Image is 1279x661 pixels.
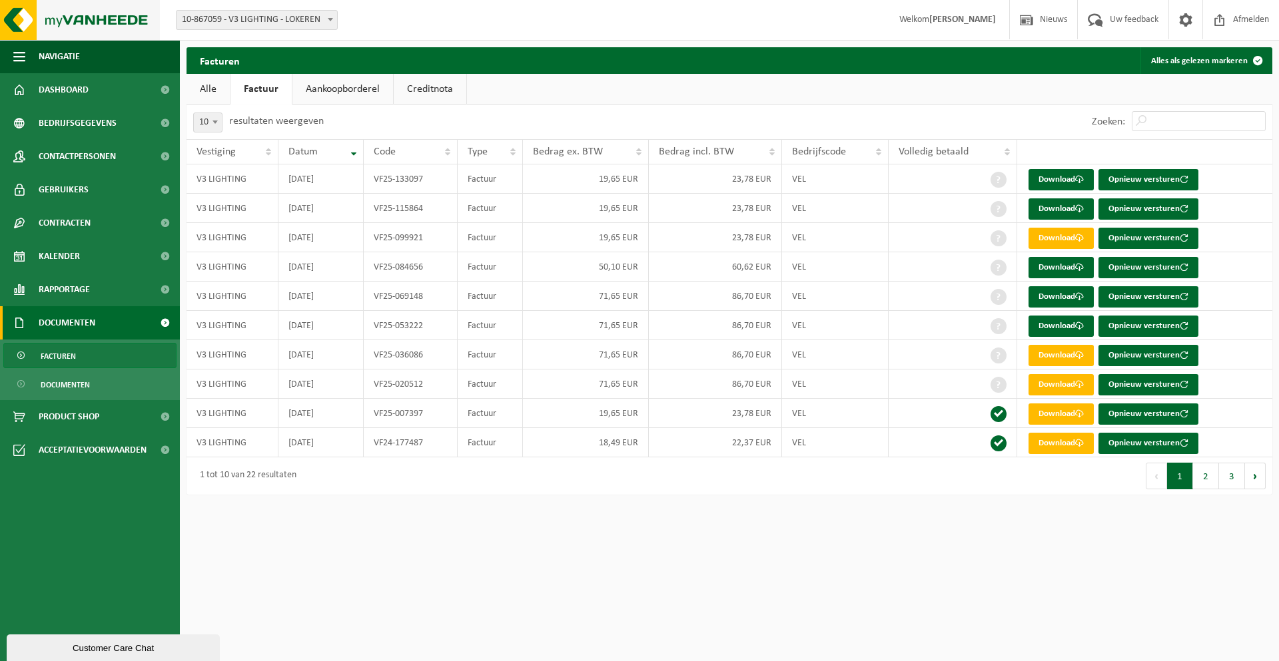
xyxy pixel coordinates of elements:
button: Opnieuw versturen [1098,169,1198,190]
td: 71,65 EUR [523,340,649,369]
td: [DATE] [278,164,364,194]
span: Kalender [39,240,80,273]
span: 10-867059 - V3 LIGHTING - LOKEREN [177,11,337,29]
td: [DATE] [278,223,364,252]
td: VEL [782,369,889,399]
td: VF25-133097 [364,164,458,194]
td: 23,78 EUR [649,194,782,223]
td: Factuur [458,252,523,282]
td: [DATE] [278,399,364,428]
a: Download [1029,316,1094,337]
a: Download [1029,286,1094,308]
span: Documenten [41,372,90,397]
td: 18,49 EUR [523,428,649,457]
span: Gebruikers [39,173,89,206]
span: Rapportage [39,273,90,306]
span: Type [468,146,488,157]
td: Factuur [458,340,523,369]
a: Download [1029,198,1094,220]
td: Factuur [458,428,523,457]
button: Opnieuw versturen [1098,316,1198,337]
span: Bedrag incl. BTW [659,146,734,157]
td: 22,37 EUR [649,428,782,457]
button: Opnieuw versturen [1098,228,1198,249]
td: [DATE] [278,428,364,457]
td: V3 LIGHTING [187,369,278,399]
td: V3 LIGHTING [187,223,278,252]
button: Previous [1146,463,1167,489]
td: VF25-007397 [364,399,458,428]
td: [DATE] [278,194,364,223]
td: 71,65 EUR [523,311,649,340]
a: Download [1029,403,1094,425]
td: VF25-020512 [364,369,458,399]
button: 3 [1219,463,1245,489]
span: Dashboard [39,73,89,107]
span: Volledig betaald [899,146,969,157]
td: VEL [782,223,889,252]
td: Factuur [458,369,523,399]
span: Vestiging [197,146,236,157]
button: 1 [1167,463,1193,489]
button: Opnieuw versturen [1098,345,1198,366]
td: Factuur [458,282,523,311]
button: Alles als gelezen markeren [1140,47,1271,74]
button: Opnieuw versturen [1098,286,1198,308]
a: Documenten [3,371,177,397]
span: Contactpersonen [39,140,116,173]
strong: [PERSON_NAME] [929,15,996,25]
td: 19,65 EUR [523,194,649,223]
td: Factuur [458,311,523,340]
td: 86,70 EUR [649,369,782,399]
td: V3 LIGHTING [187,164,278,194]
a: Creditnota [394,74,466,105]
td: 23,78 EUR [649,164,782,194]
td: 86,70 EUR [649,340,782,369]
td: 23,78 EUR [649,399,782,428]
td: 71,65 EUR [523,282,649,311]
span: Product Shop [39,400,99,433]
td: VEL [782,311,889,340]
a: Download [1029,345,1094,366]
button: Next [1245,463,1266,489]
td: VF25-036086 [364,340,458,369]
td: Factuur [458,399,523,428]
a: Factuur [230,74,292,105]
td: Factuur [458,223,523,252]
a: Download [1029,257,1094,278]
td: V3 LIGHTING [187,282,278,311]
td: VEL [782,164,889,194]
div: 1 tot 10 van 22 resultaten [193,464,296,488]
td: 19,65 EUR [523,223,649,252]
span: Documenten [39,306,95,339]
td: VEL [782,194,889,223]
td: VF24-177487 [364,428,458,457]
span: Bedrag ex. BTW [533,146,603,157]
td: V3 LIGHTING [187,194,278,223]
td: [DATE] [278,311,364,340]
span: Facturen [41,343,76,369]
a: Download [1029,433,1094,454]
td: 86,70 EUR [649,282,782,311]
a: Facturen [3,343,177,368]
td: 50,10 EUR [523,252,649,282]
span: Contracten [39,206,91,240]
button: Opnieuw versturen [1098,403,1198,425]
td: 86,70 EUR [649,311,782,340]
td: [DATE] [278,252,364,282]
td: VF25-099921 [364,223,458,252]
td: 19,65 EUR [523,164,649,194]
span: 10 [193,112,222,132]
button: 2 [1193,463,1219,489]
span: 10 [194,113,222,132]
td: VEL [782,340,889,369]
td: V3 LIGHTING [187,428,278,457]
span: Code [374,146,396,157]
span: Bedrijfsgegevens [39,107,117,140]
td: Factuur [458,164,523,194]
a: Download [1029,169,1094,190]
td: [DATE] [278,282,364,311]
span: Bedrijfscode [792,146,846,157]
label: resultaten weergeven [229,116,324,126]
